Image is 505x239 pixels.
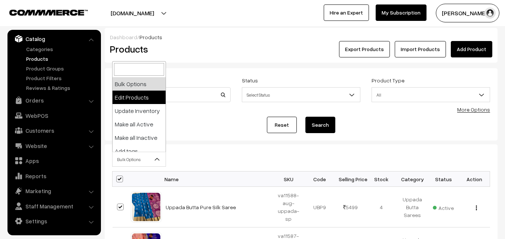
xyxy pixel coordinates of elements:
[9,94,98,107] a: Orders
[9,214,98,228] a: Settings
[9,154,98,167] a: Apps
[110,43,230,55] h2: Products
[366,187,397,227] td: 4
[242,87,360,102] span: Select Status
[242,88,360,101] span: Select Status
[304,187,335,227] td: UBP9
[436,4,499,22] button: [PERSON_NAME]
[267,117,297,133] a: Reset
[304,172,335,187] th: Code
[376,4,427,21] a: My Subscription
[9,124,98,137] a: Customers
[305,117,335,133] button: Search
[161,172,273,187] th: Name
[113,77,166,91] li: Bulk Options
[113,117,166,131] li: Make all Active
[113,144,166,158] li: Add tags
[9,32,98,45] a: Catalog
[24,74,98,82] a: Product Filters
[9,109,98,122] a: WebPOS
[372,87,490,102] span: All
[112,87,231,102] input: Name / SKU / Code
[113,153,166,166] span: Bulk Options
[24,45,98,53] a: Categories
[372,76,404,84] label: Product Type
[9,184,98,198] a: Marketing
[166,204,236,210] a: Uppada Butta Pure Silk Saree
[395,41,446,57] a: Import Products
[24,84,98,92] a: Reviews & Ratings
[273,187,304,227] td: va11588-aug-uppada-sp
[324,4,369,21] a: Hire an Expert
[139,34,162,40] span: Products
[9,7,75,16] a: COMMMERCE
[113,91,166,104] li: Edit Products
[84,4,180,22] button: [DOMAIN_NAME]
[397,187,428,227] td: Uppada Butta Sarees
[24,55,98,63] a: Products
[113,104,166,117] li: Update Inventory
[372,88,490,101] span: All
[9,139,98,152] a: Website
[110,34,137,40] a: Dashboard
[459,172,490,187] th: Action
[339,41,390,57] button: Export Products
[113,131,166,144] li: Make all Inactive
[112,152,166,167] span: Bulk Options
[9,199,98,213] a: Staff Management
[9,10,88,15] img: COMMMERCE
[242,76,258,84] label: Status
[110,33,492,41] div: /
[273,172,304,187] th: SKU
[476,205,477,210] img: Menu
[335,172,366,187] th: Selling Price
[9,169,98,183] a: Reports
[335,187,366,227] td: 5499
[484,7,496,19] img: user
[366,172,397,187] th: Stock
[433,202,454,212] span: Active
[24,65,98,72] a: Product Groups
[451,41,492,57] a: Add Product
[457,106,490,113] a: More Options
[428,172,459,187] th: Status
[397,172,428,187] th: Category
